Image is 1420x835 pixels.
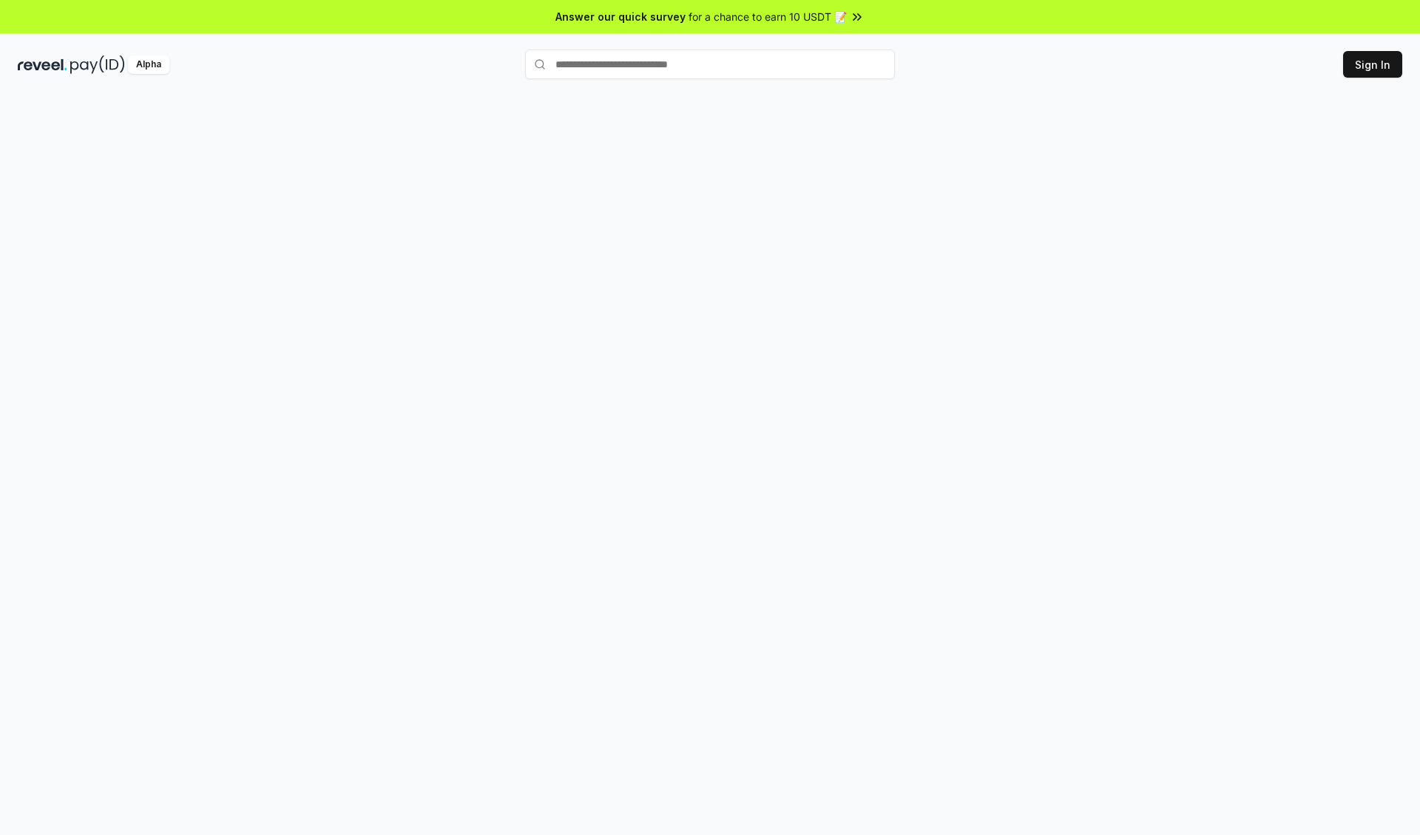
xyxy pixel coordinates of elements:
img: pay_id [70,55,125,74]
span: for a chance to earn 10 USDT 📝 [689,9,847,24]
span: Answer our quick survey [555,9,686,24]
img: reveel_dark [18,55,67,74]
div: Alpha [128,55,169,74]
button: Sign In [1343,51,1402,78]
